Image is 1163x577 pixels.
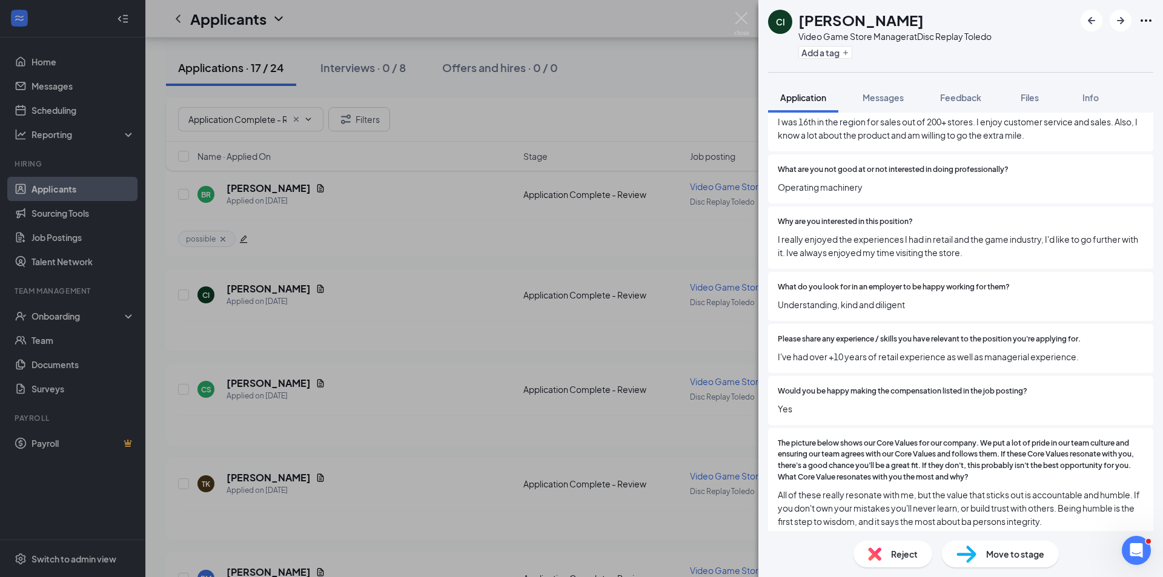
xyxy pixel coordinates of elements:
svg: ArrowRight [1113,13,1128,28]
span: Operating machinery [778,180,1144,194]
span: Messages [863,92,904,103]
span: I've had over +10 years of retail experience as well as managerial experience. [778,350,1144,363]
svg: Plus [842,49,849,56]
span: I was 16th in the region for sales out of 200+ stores. I enjoy customer service and sales. Also, ... [778,115,1144,142]
div: CI [776,16,785,28]
span: Would you be happy making the compensation listed in the job posting? [778,386,1027,397]
span: All of these really resonate with me, but the value that sticks out is accountable and humble. If... [778,488,1144,528]
span: The picture below shows our Core Values for our company. We put a lot of pride in our team cultur... [778,438,1144,483]
span: I really enjoyed the experiences I had in retail and the game industry, I'd like to go further wi... [778,232,1144,259]
span: What are you not good at or not interested in doing professionally? [778,164,1009,176]
span: Why are you interested in this position? [778,216,913,228]
span: Application [780,92,826,103]
span: What do you look for in an employer to be happy working for them? [778,282,1010,293]
svg: ArrowLeftNew [1084,13,1099,28]
span: Understanding, kind and diligent [778,298,1144,311]
span: Please share any experience / skills you have relevant to the position you're applying for. [778,334,1081,345]
button: ArrowRight [1110,10,1132,31]
h1: [PERSON_NAME] [798,10,924,30]
div: Video Game Store Manager at Disc Replay Toledo [798,30,992,42]
span: Files [1021,92,1039,103]
span: Feedback [940,92,981,103]
span: Reject [891,547,918,561]
button: ArrowLeftNew [1081,10,1102,31]
button: PlusAdd a tag [798,46,852,59]
iframe: Intercom live chat [1122,536,1151,565]
svg: Ellipses [1139,13,1153,28]
span: Info [1082,92,1099,103]
span: Yes [778,402,1144,415]
span: Move to stage [986,547,1044,561]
